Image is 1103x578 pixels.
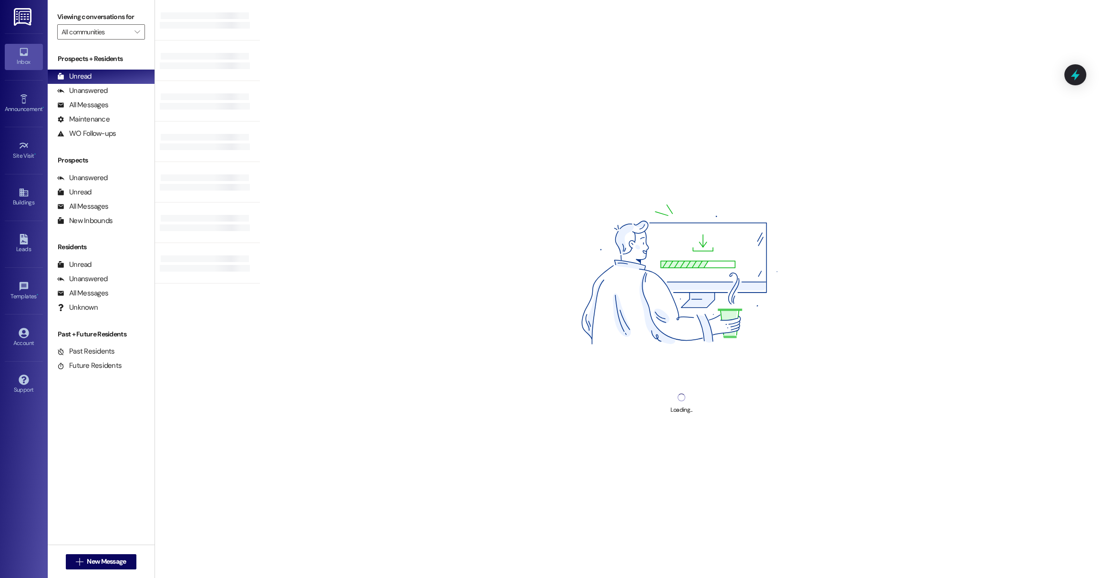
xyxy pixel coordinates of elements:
div: Prospects [48,155,155,165]
div: All Messages [57,100,108,110]
div: Residents [48,242,155,252]
button: New Message [66,554,136,569]
div: Unread [57,260,92,270]
a: Templates • [5,278,43,304]
div: Unknown [57,303,98,313]
a: Inbox [5,44,43,70]
div: Prospects + Residents [48,54,155,64]
div: Unread [57,187,92,197]
a: Leads [5,231,43,257]
div: Unanswered [57,274,108,284]
span: • [34,151,36,158]
div: Future Residents [57,361,122,371]
label: Viewing conversations for [57,10,145,24]
div: Past Residents [57,346,115,356]
div: New Inbounds [57,216,113,226]
a: Buildings [5,184,43,210]
i:  [134,28,140,36]
div: Unanswered [57,173,108,183]
a: Site Visit • [5,138,43,163]
div: Unread [57,71,92,81]
div: Unanswered [57,86,108,96]
a: Account [5,325,43,351]
span: • [42,104,44,111]
i:  [76,558,83,566]
div: All Messages [57,288,108,298]
span: • [37,292,38,298]
div: Loading... [670,405,692,415]
div: WO Follow-ups [57,129,116,139]
a: Support [5,372,43,397]
div: Past + Future Residents [48,329,155,339]
img: ResiDesk Logo [14,8,33,26]
span: New Message [87,557,126,567]
input: All communities [62,24,130,40]
div: All Messages [57,202,108,212]
div: Maintenance [57,114,110,124]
